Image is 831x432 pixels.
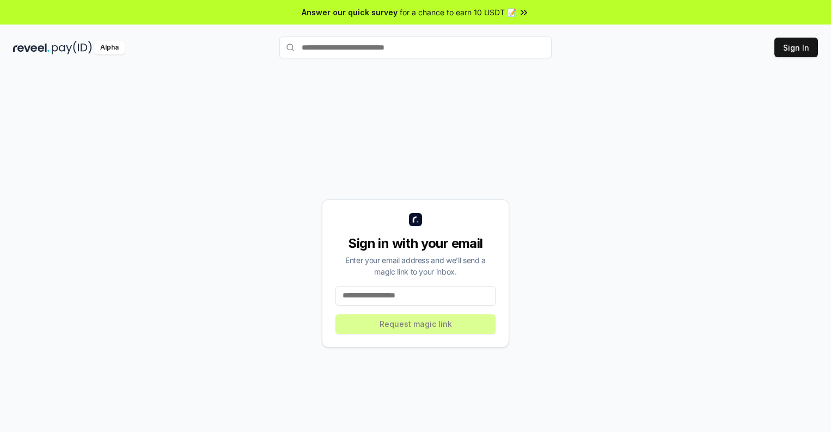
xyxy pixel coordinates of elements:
[400,7,516,18] span: for a chance to earn 10 USDT 📝
[774,38,818,57] button: Sign In
[335,254,496,277] div: Enter your email address and we’ll send a magic link to your inbox.
[13,41,50,54] img: reveel_dark
[302,7,398,18] span: Answer our quick survey
[409,213,422,226] img: logo_small
[94,41,125,54] div: Alpha
[335,235,496,252] div: Sign in with your email
[52,41,92,54] img: pay_id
